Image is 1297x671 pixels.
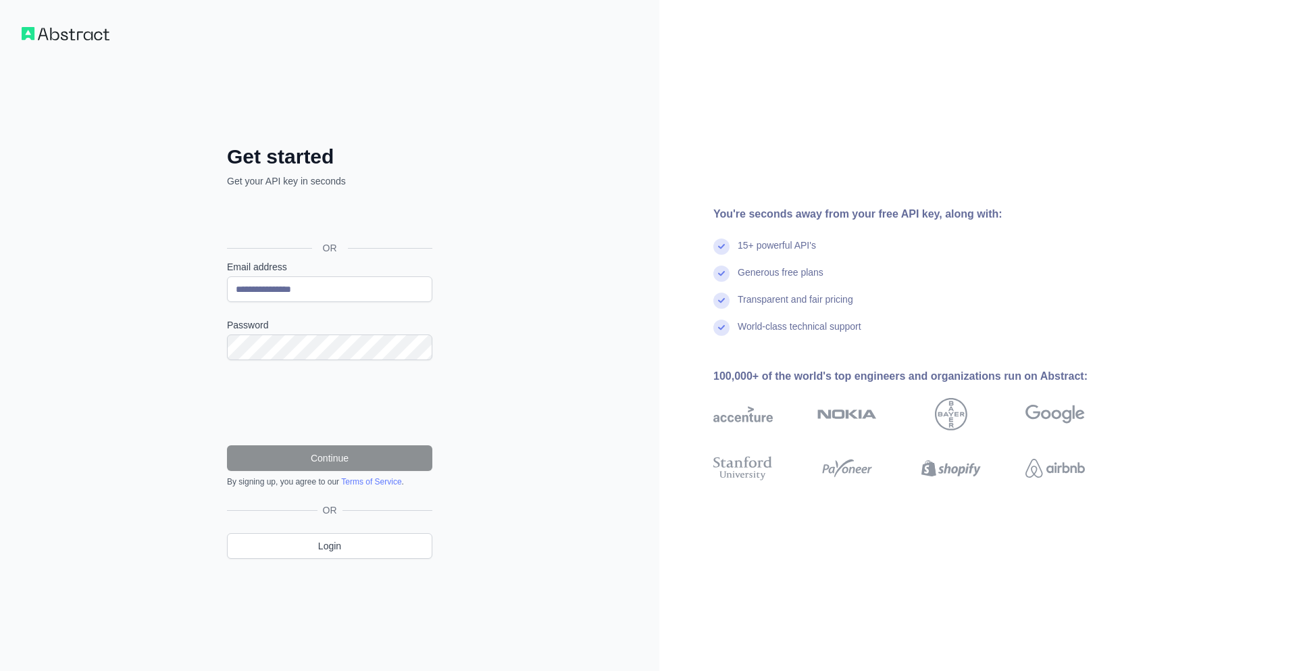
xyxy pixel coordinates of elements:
[227,476,432,487] div: By signing up, you agree to our .
[1025,398,1085,430] img: google
[713,368,1128,384] div: 100,000+ of the world's top engineers and organizations run on Abstract:
[713,453,773,483] img: stanford university
[1025,453,1085,483] img: airbnb
[713,239,730,255] img: check mark
[227,318,432,332] label: Password
[713,398,773,430] img: accenture
[713,293,730,309] img: check mark
[935,398,967,430] img: bayer
[713,266,730,282] img: check mark
[227,260,432,274] label: Email address
[341,477,401,487] a: Terms of Service
[713,320,730,336] img: check mark
[738,266,823,293] div: Generous free plans
[817,398,877,430] img: nokia
[22,27,109,41] img: Workflow
[227,174,432,188] p: Get your API key in seconds
[312,241,348,255] span: OR
[713,206,1128,222] div: You're seconds away from your free API key, along with:
[817,453,877,483] img: payoneer
[227,376,432,429] iframe: reCAPTCHA
[227,445,432,471] button: Continue
[921,453,981,483] img: shopify
[738,293,853,320] div: Transparent and fair pricing
[227,533,432,559] a: Login
[317,503,342,517] span: OR
[738,320,861,347] div: World-class technical support
[227,145,432,169] h2: Get started
[738,239,816,266] div: 15+ powerful API's
[220,203,436,232] iframe: Sign in with Google Button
